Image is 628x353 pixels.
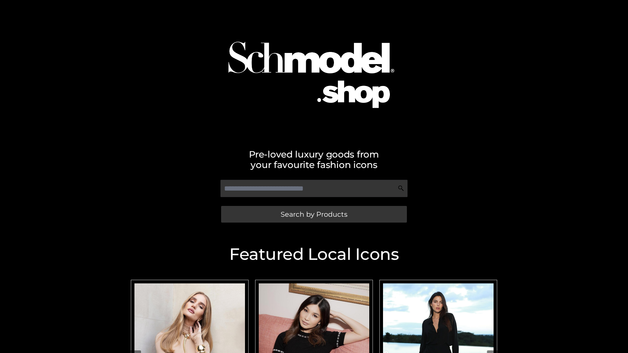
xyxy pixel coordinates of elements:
span: Search by Products [281,211,347,218]
img: Search Icon [398,185,404,192]
h2: Pre-loved luxury goods from your favourite fashion icons [128,149,500,170]
h2: Featured Local Icons​ [128,246,500,262]
a: Search by Products [221,206,407,223]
